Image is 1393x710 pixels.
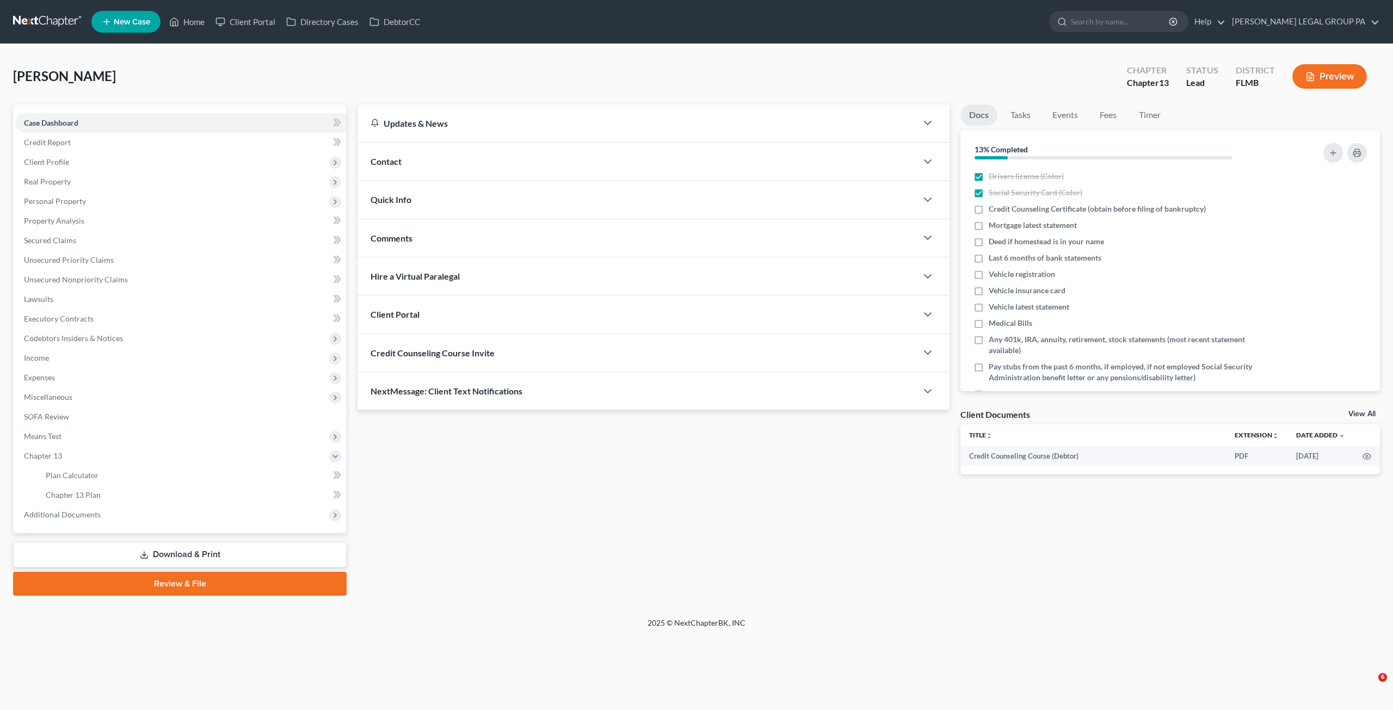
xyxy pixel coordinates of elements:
a: Credit Report [15,133,347,152]
a: Plan Calculator [37,466,347,485]
a: DebtorCC [364,12,426,32]
a: Executory Contracts [15,309,347,329]
a: Fees [1091,104,1126,126]
a: Unsecured Priority Claims [15,250,347,270]
span: Vehicle registration [989,269,1055,280]
div: Lead [1186,77,1218,89]
span: Any 401k, IRA, annuity, retirement, stock statements (most recent statement available) [989,334,1266,356]
a: Extensionunfold_more [1235,431,1279,439]
span: Personal Property [24,196,86,206]
div: 2025 © NextChapterBK, INC [386,618,1007,637]
span: Property Analysis [24,216,84,225]
span: Miscellaneous [24,392,72,402]
a: Docs [960,104,997,126]
span: Client Profile [24,157,69,166]
a: Titleunfold_more [969,431,993,439]
span: Lawsuits [24,294,53,304]
td: [DATE] [1287,446,1354,466]
span: Hire a Virtual Paralegal [371,271,460,281]
iframe: Intercom live chat [1356,673,1382,699]
span: NextMessage: Client Text Notifications [371,386,522,396]
span: Drivers license (Color) [989,171,1064,182]
span: Deed if homestead is in your name [989,236,1104,247]
strong: 13% Completed [975,145,1028,154]
span: Vehicle insurance card [989,285,1065,296]
span: Case Dashboard [24,118,78,127]
span: Codebtors Insiders & Notices [24,334,123,343]
a: [PERSON_NAME] LEGAL GROUP PA [1226,12,1379,32]
div: Chapter [1127,64,1169,77]
a: Help [1189,12,1225,32]
span: Plan Calculator [46,471,98,480]
a: Events [1044,104,1087,126]
span: Credit Counseling Course Invite [371,348,495,358]
a: Chapter 13 Plan [37,485,347,505]
a: Timer [1130,104,1169,126]
a: Client Portal [210,12,281,32]
span: New Case [114,18,150,26]
span: [PERSON_NAME] [13,68,116,84]
a: Download & Print [13,542,347,567]
span: Unsecured Nonpriority Claims [24,275,128,284]
span: Medical Bills [989,318,1032,329]
span: SOFA Review [24,412,69,421]
span: 13 [1159,77,1169,88]
span: Additional Documents [24,510,101,519]
span: Chapter 13 [24,451,62,460]
span: Last 6 months of bank statements [989,252,1101,263]
span: Expenses [24,373,55,382]
i: unfold_more [986,433,993,439]
span: Vehicle latest statement [989,301,1069,312]
div: Client Documents [960,409,1030,420]
a: SOFA Review [15,407,347,427]
span: Chapter 13 Plan [46,490,101,499]
span: Means Test [24,431,61,441]
a: Lawsuits [15,289,347,309]
span: Contact [371,156,402,166]
span: Social Security Card (Color) [989,187,1082,198]
span: Client Portal [371,309,420,319]
div: FLMB [1236,77,1275,89]
span: Profit & Loss Statements for prior 12 months [989,388,1140,399]
span: Credit Counseling Certificate (obtain before filing of bankruptcy) [989,203,1206,214]
td: PDF [1226,446,1287,466]
i: unfold_more [1272,433,1279,439]
a: Review & File [13,572,347,596]
span: Executory Contracts [24,314,94,323]
a: Secured Claims [15,231,347,250]
td: Credit Counseling Course (Debtor) [960,446,1226,466]
div: Chapter [1127,77,1169,89]
span: Secured Claims [24,236,76,245]
span: Credit Report [24,138,71,147]
a: Home [164,12,210,32]
a: View All [1348,410,1376,418]
a: Date Added expand_more [1296,431,1345,439]
div: Status [1186,64,1218,77]
span: Real Property [24,177,71,186]
div: District [1236,64,1275,77]
i: expand_more [1339,433,1345,439]
button: Preview [1292,64,1367,89]
a: Tasks [1002,104,1039,126]
a: Unsecured Nonpriority Claims [15,270,347,289]
span: 6 [1378,673,1387,682]
a: Directory Cases [281,12,364,32]
div: Updates & News [371,118,904,129]
span: Pay stubs from the past 6 months, if employed, if not employed Social Security Administration ben... [989,361,1266,383]
span: Unsecured Priority Claims [24,255,114,264]
a: Case Dashboard [15,113,347,133]
a: Property Analysis [15,211,347,231]
span: Comments [371,233,412,243]
input: Search by name... [1071,11,1170,32]
span: Mortgage latest statement [989,220,1077,231]
span: Quick Info [371,194,411,205]
span: Income [24,353,49,362]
